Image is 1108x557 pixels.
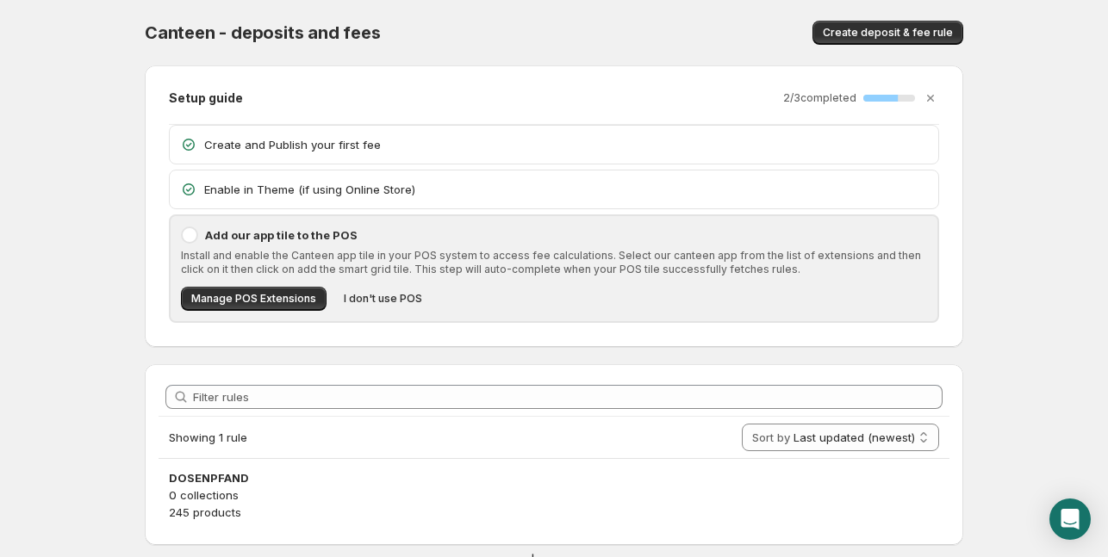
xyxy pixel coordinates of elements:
span: Create deposit & fee rule [823,26,953,40]
p: 2 / 3 completed [783,91,856,105]
span: I don't use POS [344,292,422,306]
button: Manage POS Extensions [181,287,327,311]
h2: Setup guide [169,90,243,107]
div: Open Intercom Messenger [1049,498,1091,540]
button: Dismiss setup guide [918,86,943,110]
p: Create and Publish your first fee [204,136,928,153]
p: Enable in Theme (if using Online Store) [204,181,928,198]
p: 0 collections [169,486,939,504]
span: Canteen - deposits and fees [145,22,381,43]
input: Filter rules [193,385,943,409]
button: I don't use POS [333,287,433,311]
button: Create deposit & fee rule [812,21,963,45]
h3: DOSENPFAND [169,469,939,486]
p: Add our app tile to the POS [205,226,927,244]
p: Install and enable the Canteen app tile in your POS system to access fee calculations. Select our... [181,249,927,276]
span: Manage POS Extensions [191,292,316,306]
p: 245 products [169,504,939,521]
span: Showing 1 rule [169,430,247,444]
